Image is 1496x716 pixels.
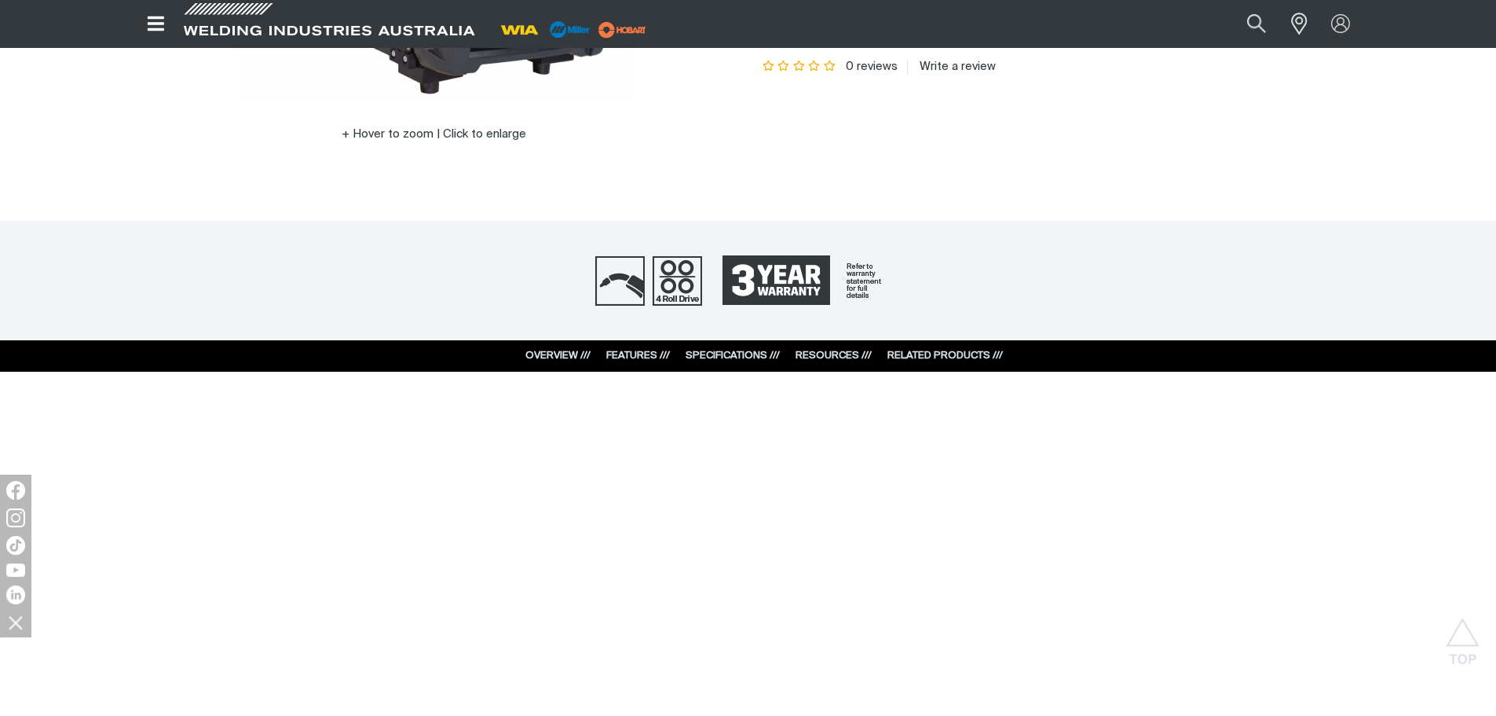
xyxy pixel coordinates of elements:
[761,61,838,72] span: Rating: {0}
[710,248,902,313] a: 3 Year Warranty
[2,609,29,636] img: hide socials
[594,24,651,35] a: miller
[6,509,25,527] img: Instagram
[525,351,591,361] a: OVERVIEW ///
[6,564,25,577] img: YouTube
[887,351,1003,361] a: RELATED PRODUCTS ///
[594,18,651,42] img: miller
[1445,618,1480,653] button: Scroll to top
[796,351,872,361] a: RESOURCES ///
[846,61,898,72] span: 0 reviews
[6,481,25,500] img: Facebook
[1230,6,1283,42] button: Search products
[6,586,25,604] img: LinkedIn
[595,256,645,306] img: MIG
[332,125,536,144] button: Hover to zoom | Click to enlarge
[6,536,25,555] img: TikTok
[907,60,996,74] a: Write a review
[606,351,670,361] a: FEATURES ///
[1209,6,1282,42] input: Product name or item number...
[653,256,702,306] img: 4 Roll Drive
[686,351,780,361] a: SPECIFICATIONS ///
